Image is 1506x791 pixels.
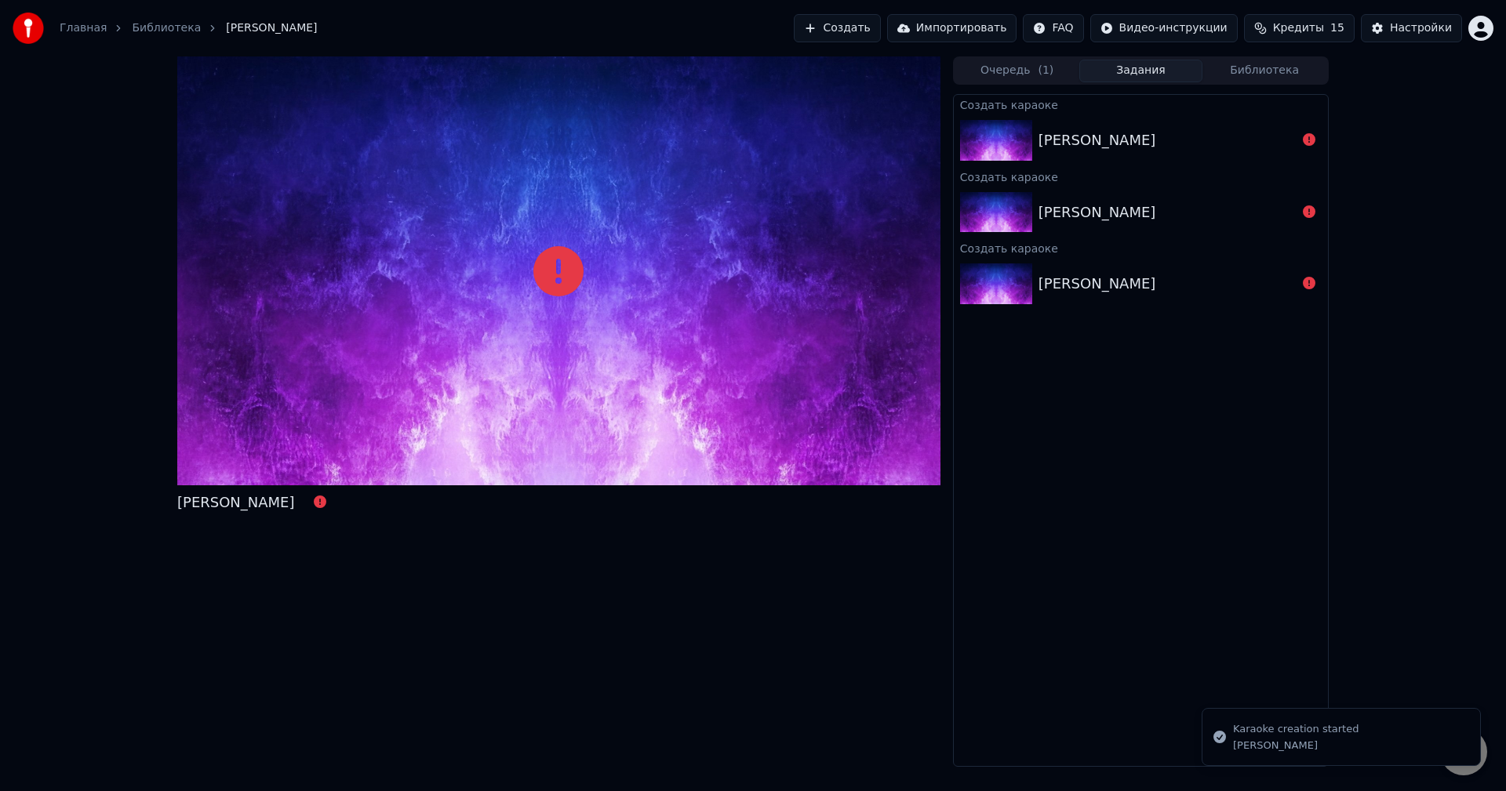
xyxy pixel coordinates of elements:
div: [PERSON_NAME] [1039,201,1156,223]
div: [PERSON_NAME] [1233,738,1359,753]
div: [PERSON_NAME] [177,492,295,513]
span: Кредиты [1273,20,1324,36]
div: Создать караоке [954,95,1328,114]
button: Кредиты15 [1244,14,1355,42]
span: [PERSON_NAME] [226,20,317,36]
a: Библиотека [132,20,201,36]
div: Создать караоке [954,167,1328,186]
button: Импортировать [887,14,1017,42]
button: Видео-инструкции [1090,14,1238,42]
button: FAQ [1023,14,1083,42]
div: Karaoke creation started [1233,721,1359,737]
nav: breadcrumb [60,20,318,36]
button: Настройки [1361,14,1462,42]
button: Задания [1079,60,1203,82]
a: Главная [60,20,107,36]
div: [PERSON_NAME] [1039,273,1156,295]
button: Очередь [955,60,1079,82]
div: [PERSON_NAME] [1039,129,1156,151]
span: ( 1 ) [1038,63,1053,78]
div: Настройки [1390,20,1452,36]
button: Создать [794,14,880,42]
div: Создать караоке [954,238,1328,257]
img: youka [13,13,44,44]
span: 15 [1330,20,1344,36]
button: Библиотека [1202,60,1326,82]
